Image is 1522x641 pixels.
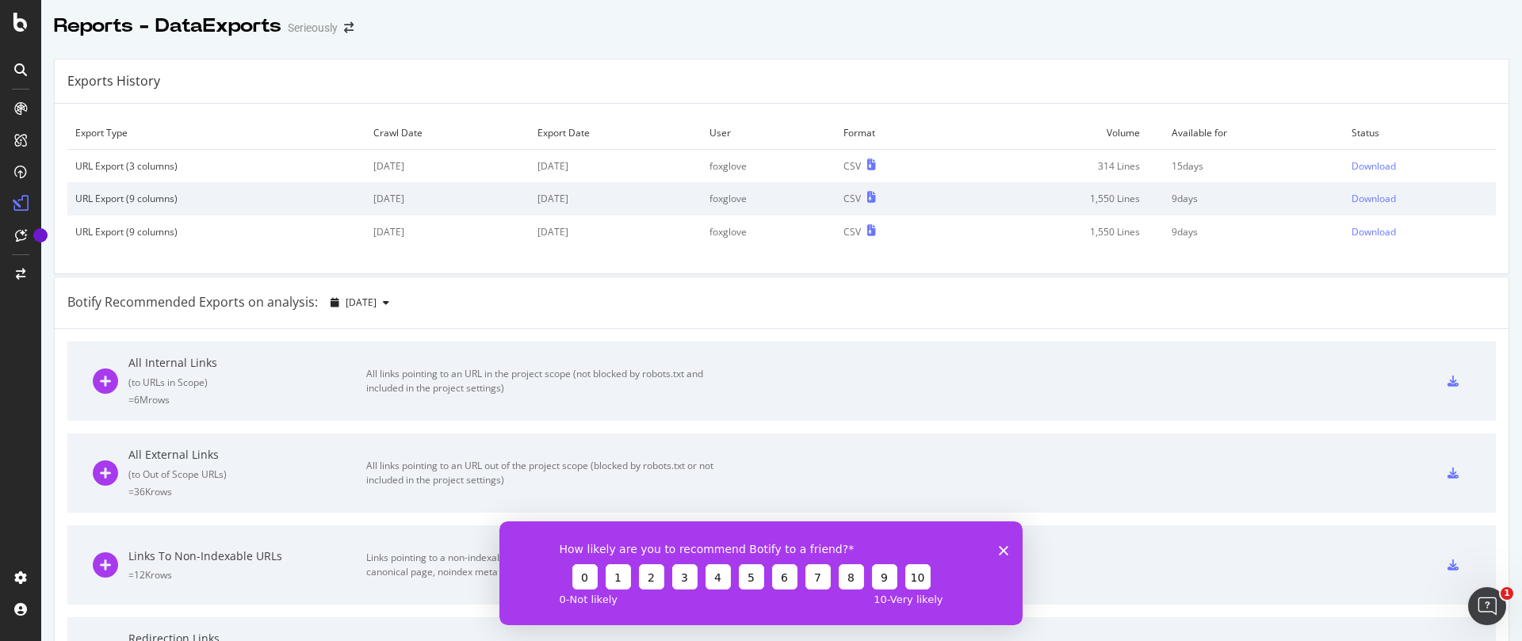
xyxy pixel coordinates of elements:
div: = 36K rows [128,485,366,498]
td: foxglove [702,150,836,183]
td: User [702,116,836,150]
div: csv-export [1447,376,1459,387]
td: [DATE] [530,216,702,248]
div: All Internal Links [128,355,366,371]
div: All External Links [128,447,366,463]
div: Links pointing to a non-indexable URL (HTTP status code other than 200, non-canonical page, noind... [366,551,723,579]
div: ( to Out of Scope URLs ) [128,467,366,481]
td: Volume [958,116,1164,150]
td: foxglove [702,182,836,215]
a: Download [1352,159,1488,173]
div: All links pointing to an URL in the project scope (not blocked by robots.txt and included in the ... [366,367,723,395]
td: Export Type [67,116,365,150]
td: Format [836,116,958,150]
td: [DATE] [365,216,530,248]
td: 9 days [1164,182,1344,215]
td: 15 days [1164,150,1344,183]
div: = 6M rows [128,393,366,406]
div: CSV [843,192,861,205]
span: 1 [1501,587,1513,600]
div: URL Export (9 columns) [75,192,358,205]
td: foxglove [702,216,836,248]
iframe: Enquête de Botify [499,521,1023,625]
td: 1,550 Lines [958,182,1164,215]
td: [DATE] [365,182,530,215]
td: Status [1344,116,1496,150]
div: csv-export [1447,467,1459,479]
div: Exports History [67,72,160,90]
button: [DATE] [324,290,396,315]
div: Download [1352,192,1396,205]
td: [DATE] [365,150,530,183]
a: Download [1352,192,1488,205]
div: Download [1352,159,1396,173]
td: Export Date [530,116,702,150]
div: Botify Recommended Exports on analysis: [67,293,318,311]
td: 9 days [1164,216,1344,248]
td: Available for [1164,116,1344,150]
div: Serieously [288,20,338,36]
div: arrow-right-arrow-left [344,22,354,33]
div: Links To Non-Indexable URLs [128,548,366,564]
div: Download [1352,225,1396,238]
div: = 12K rows [128,568,366,582]
div: CSV [843,225,861,238]
div: CSV [843,159,861,173]
div: csv-export [1447,559,1459,570]
a: Download [1352,225,1488,238]
td: Crawl Date [365,116,530,150]
div: Tooltip anchor [33,228,48,242]
div: ( to URLs in Scope ) [128,376,366,389]
div: Reports - DataExports [54,13,281,40]
td: [DATE] [530,150,702,183]
td: 1,550 Lines [958,216,1164,248]
div: URL Export (9 columns) [75,225,358,238]
td: [DATE] [530,182,702,215]
iframe: Intercom live chat [1468,587,1506,625]
div: All links pointing to an URL out of the project scope (blocked by robots.txt or not included in t... [366,459,723,487]
span: 2025 Sep. 15th [346,296,377,309]
div: URL Export (3 columns) [75,159,358,173]
td: 314 Lines [958,150,1164,183]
